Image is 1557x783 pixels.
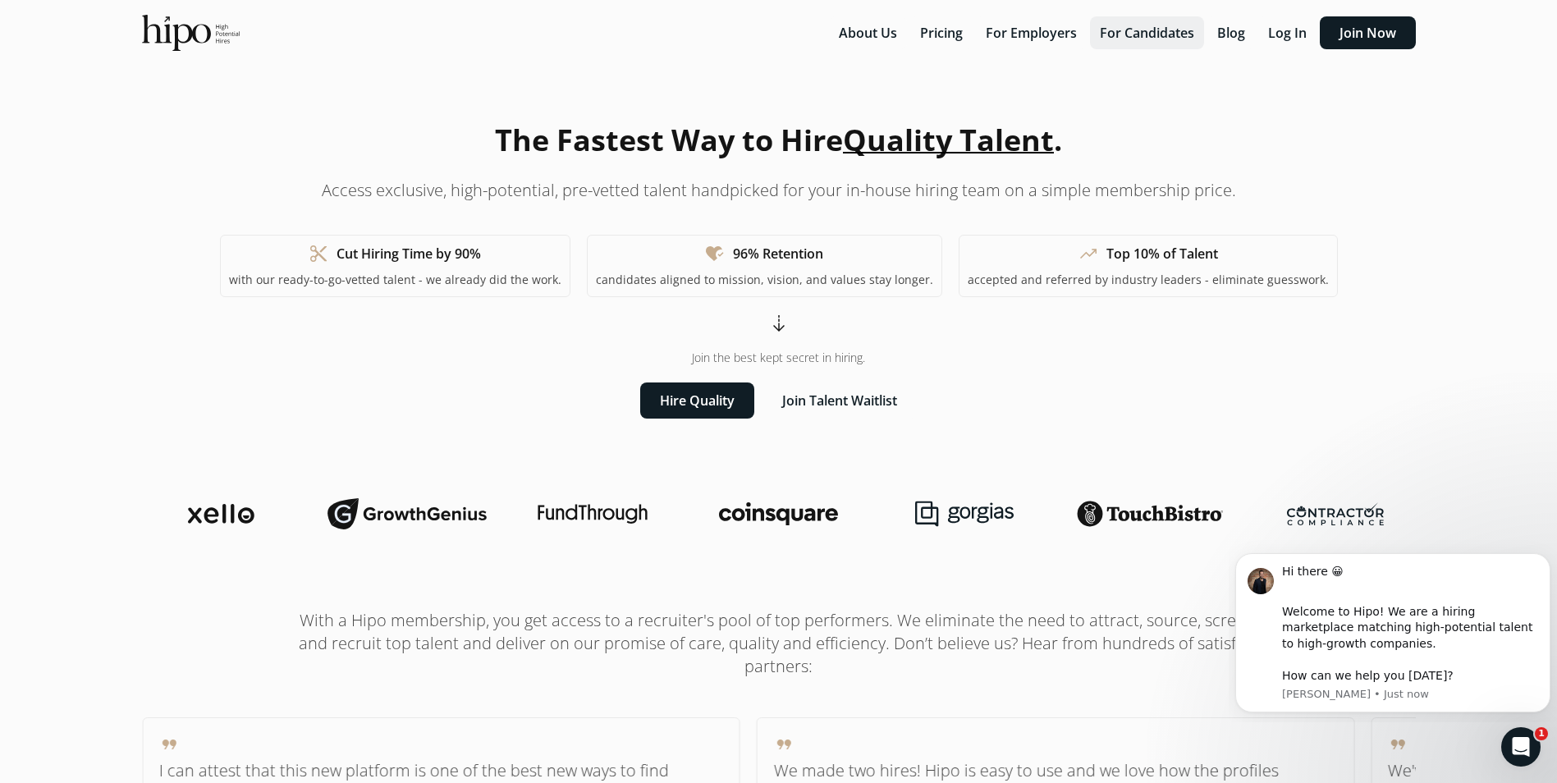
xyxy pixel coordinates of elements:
[309,244,328,263] span: content_cut
[692,350,865,366] span: Join the best kept secret in hiring.
[337,244,481,263] h1: Cut Hiring Time by 90%
[1078,244,1098,263] span: trending_up
[915,501,1014,527] img: gorgias-logo
[159,735,179,754] span: format_quote
[829,16,907,49] button: About Us
[1535,727,1548,740] span: 1
[327,497,487,530] img: growthgenius-logo
[640,382,754,419] button: Hire Quality
[286,609,1271,678] h1: With a Hipo membership, you get access to a recruiter's pool of top performers. We eliminate the ...
[1229,538,1557,722] iframe: Intercom notifications message
[322,179,1236,202] p: Access exclusive, high-potential, pre-vetted talent handpicked for your in-house hiring team on a...
[188,504,254,524] img: xello-logo
[1077,501,1223,527] img: touchbistro-logo
[596,272,933,288] p: candidates aligned to mission, vision, and values stay longer.
[1501,727,1541,767] iframe: Intercom live chat
[1207,16,1255,49] button: Blog
[1258,16,1317,49] button: Log In
[1320,16,1416,49] button: Join Now
[976,16,1087,49] button: For Employers
[1207,24,1258,42] a: Blog
[1320,24,1416,42] a: Join Now
[910,24,976,42] a: Pricing
[968,272,1329,288] p: accepted and referred by industry leaders - eliminate guesswork.
[829,24,910,42] a: About Us
[229,272,561,288] p: with our ready-to-go-vetted talent - we already did the work.
[1090,24,1207,42] a: For Candidates
[538,504,648,524] img: fundthrough-logo
[843,120,1054,160] span: Quality Talent
[1258,24,1320,42] a: Log In
[910,16,973,49] button: Pricing
[1388,735,1408,754] span: format_quote
[142,15,240,51] img: official-logo
[495,118,1062,163] h1: The Fastest Way to Hire .
[705,244,725,263] span: heart_check
[762,382,917,419] button: Join Talent Waitlist
[976,24,1090,42] a: For Employers
[1106,244,1218,263] h1: Top 10% of Talent
[1287,502,1384,525] img: contractor-compliance-logo
[719,502,837,525] img: coinsquare-logo
[769,314,789,333] span: arrow_cool_down
[773,735,793,754] span: format_quote
[733,244,823,263] h1: 96% Retention
[1090,16,1204,49] button: For Candidates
